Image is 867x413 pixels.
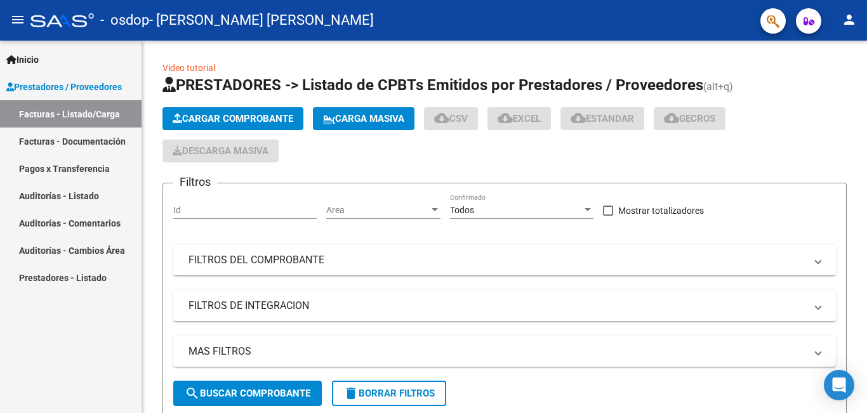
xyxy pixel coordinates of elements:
[434,110,449,126] mat-icon: cloud_download
[323,113,404,124] span: Carga Masiva
[571,110,586,126] mat-icon: cloud_download
[185,388,310,399] span: Buscar Comprobante
[173,173,217,191] h3: Filtros
[498,110,513,126] mat-icon: cloud_download
[189,299,805,313] mat-panel-title: FILTROS DE INTEGRACION
[162,63,215,73] a: Video tutorial
[100,6,149,34] span: - osdop
[6,53,39,67] span: Inicio
[173,113,293,124] span: Cargar Comprobante
[498,113,541,124] span: EXCEL
[842,12,857,27] mat-icon: person
[173,145,268,157] span: Descarga Masiva
[173,381,322,406] button: Buscar Comprobante
[326,205,429,216] span: Area
[487,107,551,130] button: EXCEL
[173,291,836,321] mat-expansion-panel-header: FILTROS DE INTEGRACION
[10,12,25,27] mat-icon: menu
[162,107,303,130] button: Cargar Comprobante
[424,107,478,130] button: CSV
[162,140,279,162] app-download-masive: Descarga masiva de comprobantes (adjuntos)
[189,253,805,267] mat-panel-title: FILTROS DEL COMPROBANTE
[434,113,468,124] span: CSV
[703,81,733,93] span: (alt+q)
[173,336,836,367] mat-expansion-panel-header: MAS FILTROS
[343,386,359,401] mat-icon: delete
[654,107,725,130] button: Gecros
[571,113,634,124] span: Estandar
[824,370,854,400] div: Open Intercom Messenger
[343,388,435,399] span: Borrar Filtros
[189,344,805,358] mat-panel-title: MAS FILTROS
[173,245,836,275] mat-expansion-panel-header: FILTROS DEL COMPROBANTE
[450,205,474,215] span: Todos
[560,107,644,130] button: Estandar
[162,140,279,162] button: Descarga Masiva
[664,110,679,126] mat-icon: cloud_download
[6,80,122,94] span: Prestadores / Proveedores
[313,107,414,130] button: Carga Masiva
[185,386,200,401] mat-icon: search
[162,76,703,94] span: PRESTADORES -> Listado de CPBTs Emitidos por Prestadores / Proveedores
[149,6,374,34] span: - [PERSON_NAME] [PERSON_NAME]
[664,113,715,124] span: Gecros
[618,203,704,218] span: Mostrar totalizadores
[332,381,446,406] button: Borrar Filtros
